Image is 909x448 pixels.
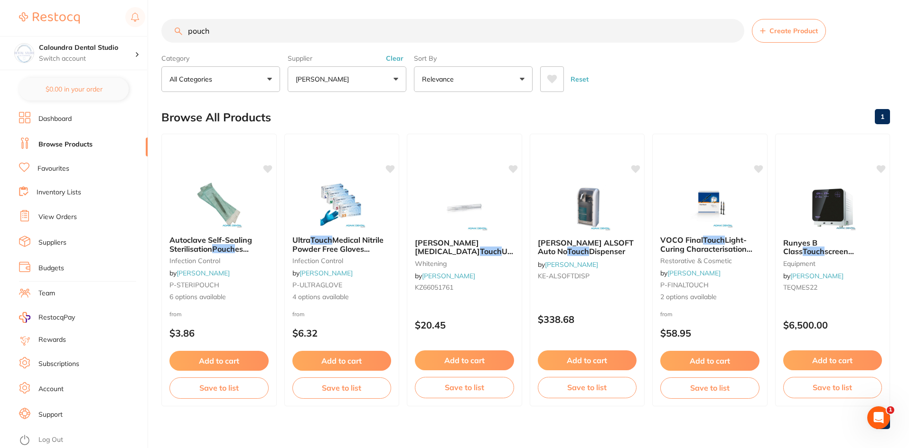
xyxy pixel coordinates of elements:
span: Autoclave Self-Sealing Sterilisation [169,235,252,253]
img: RestocqPay [19,312,30,323]
p: $3.86 [169,328,269,338]
input: Search Products [161,19,744,43]
button: Save to list [292,377,392,398]
a: [PERSON_NAME] [422,272,475,280]
a: Browse Products [38,140,93,149]
em: Touch [480,247,502,256]
button: Relevance [414,66,533,92]
button: Save to list [169,377,269,398]
span: 6 options available [169,293,269,302]
a: Restocq Logo [19,7,80,29]
a: [PERSON_NAME] [667,269,721,277]
span: 4 options available [292,293,392,302]
span: es 200/pk [169,244,249,262]
a: RestocqPay [19,312,75,323]
button: Clear [383,54,406,63]
span: P-ULTRAGLOVE [292,281,342,289]
em: Touch [703,235,725,245]
p: $58.95 [660,328,759,338]
span: RestocqPay [38,313,75,322]
a: Team [38,289,55,298]
a: Support [38,410,63,420]
b: VOCO Final Touch Light-Curing Characterisation Material [660,236,759,253]
label: Sort By [414,54,533,63]
em: Touch [803,247,825,256]
p: $20.45 [415,320,514,330]
span: 2 options available [660,293,759,302]
button: Add to cart [292,351,392,371]
img: VOCO Final Touch Light-Curing Characterisation Material [679,181,740,228]
a: Log Out [38,435,63,445]
img: Autoclave Self-Sealing Sterilisation Pouches 200/pk [188,181,250,228]
span: VOCO Final [660,235,703,245]
button: $0.00 in your order [19,78,129,101]
small: infection control [169,257,269,265]
a: View Orders [38,212,77,222]
span: Dispenser [589,247,625,256]
a: [PERSON_NAME] [300,269,353,277]
label: Category [161,54,280,63]
button: Save to list [538,377,637,398]
button: Add to cart [783,350,882,370]
span: KE-ALSOFTDISP [538,272,590,280]
b: Runyes B Class Touchscreen Autoclave 23L with Printer [783,238,882,256]
span: by [169,269,230,277]
span: Light-Curing Characterisation Material [660,235,752,262]
a: Budgets [38,264,64,273]
small: infection control [292,257,392,265]
span: screen Autoclave 23L with Printer [783,247,880,265]
span: by [415,272,475,280]
a: Suppliers [38,238,66,247]
span: from [169,311,182,318]
span: 1 [887,406,894,414]
small: restorative & cosmetic [660,257,759,265]
img: Kerr ALSOFT Auto No Touch Dispenser [556,183,618,231]
p: $6.32 [292,328,392,338]
button: All Categories [161,66,280,92]
b: Kerr ALSOFT Auto No Touch Dispenser [538,238,637,256]
p: $6,500.00 [783,320,882,330]
p: $338.68 [538,314,637,325]
span: by [660,269,721,277]
button: Save to list [660,377,759,398]
span: from [660,311,673,318]
span: Medical Nitrile Powder Free Gloves 100/box [292,235,384,262]
button: Add to cart [538,350,637,370]
span: by [783,272,843,280]
p: All Categories [169,74,216,84]
span: by [292,269,353,277]
h4: Caloundra Dental Studio [39,43,135,53]
b: Venus White Teeth Whitening Touch Up Brush [415,238,514,256]
p: Switch account [39,54,135,64]
a: Account [38,384,64,394]
em: Touch [567,247,589,256]
span: [PERSON_NAME] ALSOFT Auto No [538,238,634,256]
p: Relevance [422,74,458,84]
img: Runyes B Class Touchscreen Autoclave 23L with Printer [802,183,863,231]
small: whitening [415,260,514,267]
button: Add to cart [415,350,514,370]
img: Ultra Touch Medical Nitrile Powder Free Gloves 100/box [311,181,373,228]
a: Dashboard [38,114,72,124]
p: [PERSON_NAME] [296,74,353,84]
label: Supplier [288,54,406,63]
em: Pouch [212,244,235,254]
button: Add to cart [169,351,269,371]
img: Venus White Teeth Whitening Touch Up Brush [433,183,495,231]
span: Ultra [292,235,310,245]
button: Save to list [783,377,882,398]
a: [PERSON_NAME] [177,269,230,277]
small: equipment [783,260,882,267]
span: KZ66051761 [415,283,453,292]
a: Rewards [38,335,66,345]
span: TEQMES22 [783,283,817,292]
h2: Browse All Products [161,111,271,124]
em: Touch [310,235,332,245]
iframe: Intercom live chat [867,406,890,429]
button: [PERSON_NAME] [288,66,406,92]
img: Restocq Logo [19,12,80,24]
span: P-FINALTOUCH [660,281,709,289]
span: P-STERIPOUCH [169,281,219,289]
a: [PERSON_NAME] [545,260,598,269]
b: Ultra Touch Medical Nitrile Powder Free Gloves 100/box [292,236,392,253]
